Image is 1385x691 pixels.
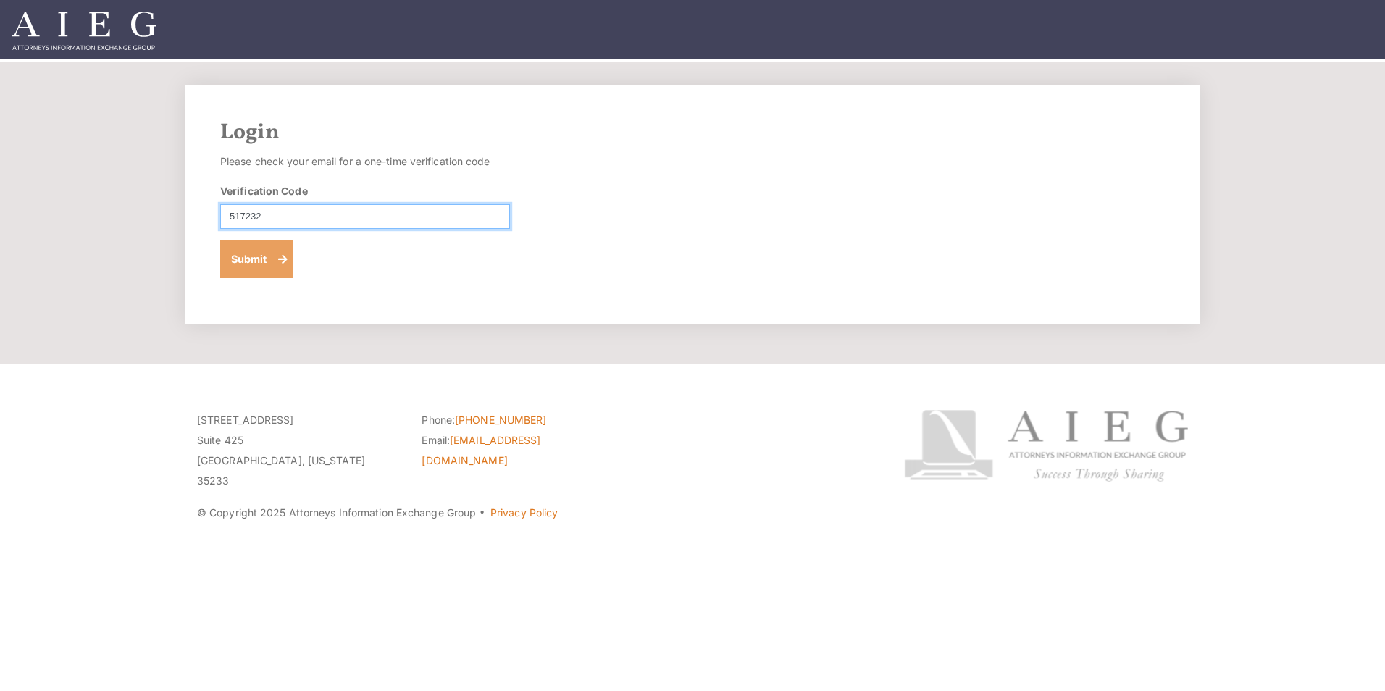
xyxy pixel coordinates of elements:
p: © Copyright 2025 Attorneys Information Exchange Group [197,503,850,523]
li: Phone: [422,410,624,430]
span: · [479,512,485,519]
a: [PHONE_NUMBER] [455,414,546,426]
button: Submit [220,240,293,278]
li: Email: [422,430,624,471]
img: Attorneys Information Exchange Group [12,12,156,50]
a: [EMAIL_ADDRESS][DOMAIN_NAME] [422,434,540,466]
h2: Login [220,120,1165,146]
label: Verification Code [220,183,308,198]
img: Attorneys Information Exchange Group logo [904,410,1188,482]
a: Privacy Policy [490,506,558,519]
p: Please check your email for a one-time verification code [220,151,510,172]
p: [STREET_ADDRESS] Suite 425 [GEOGRAPHIC_DATA], [US_STATE] 35233 [197,410,400,491]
